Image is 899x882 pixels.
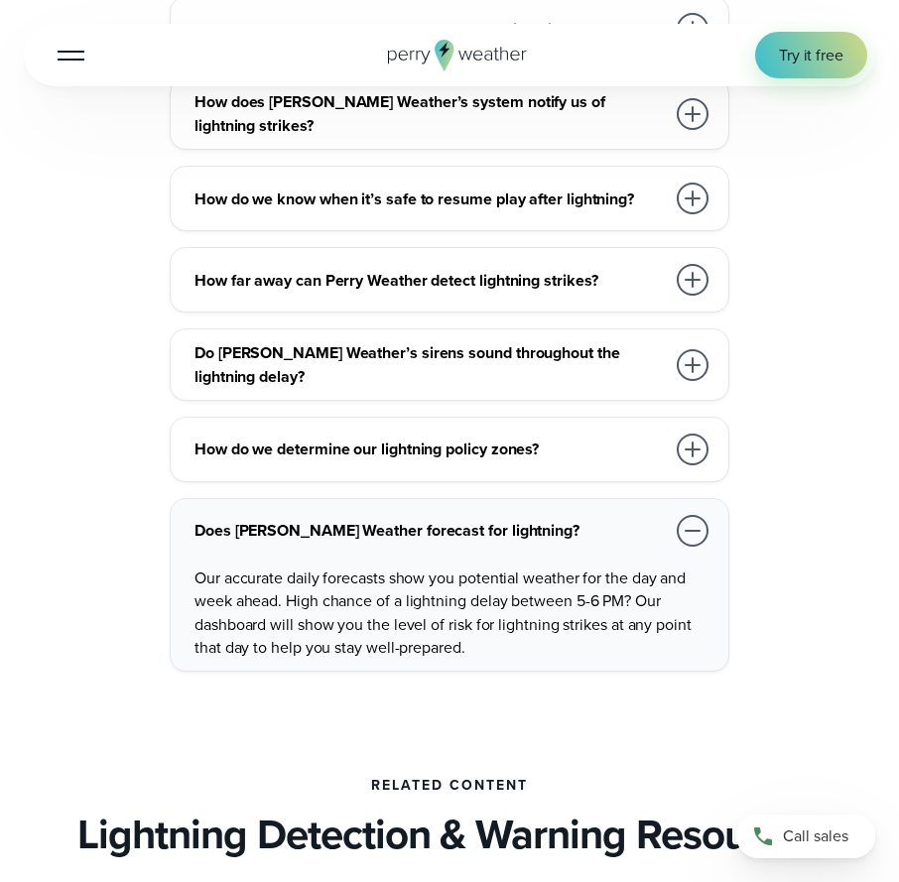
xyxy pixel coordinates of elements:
h3: How does [PERSON_NAME] Weather detect lightning? [194,18,665,41]
span: Try it free [779,44,843,66]
h3: How do we know when it’s safe to resume play after lightning? [194,188,665,210]
a: Call sales [736,815,875,858]
h3: How does [PERSON_NAME] Weather’s system notify us of lightning strikes? [194,90,665,137]
h3: Does [PERSON_NAME] Weather forecast for lightning? [194,519,665,542]
h2: Related Content [371,778,528,794]
span: Call sales [783,824,848,847]
a: Try it free [755,32,867,78]
p: Our accurate daily forecasts show you potential weather for the day and week ahead. High chance o... [194,567,712,659]
h3: Lightning Detection & Warning Resources [77,810,821,859]
h3: Do [PERSON_NAME] Weather’s sirens sound throughout the lightning delay? [194,341,665,388]
h3: How do we determine our lightning policy zones? [194,438,665,460]
h3: How far away can Perry Weather detect lightning strikes? [194,269,665,292]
